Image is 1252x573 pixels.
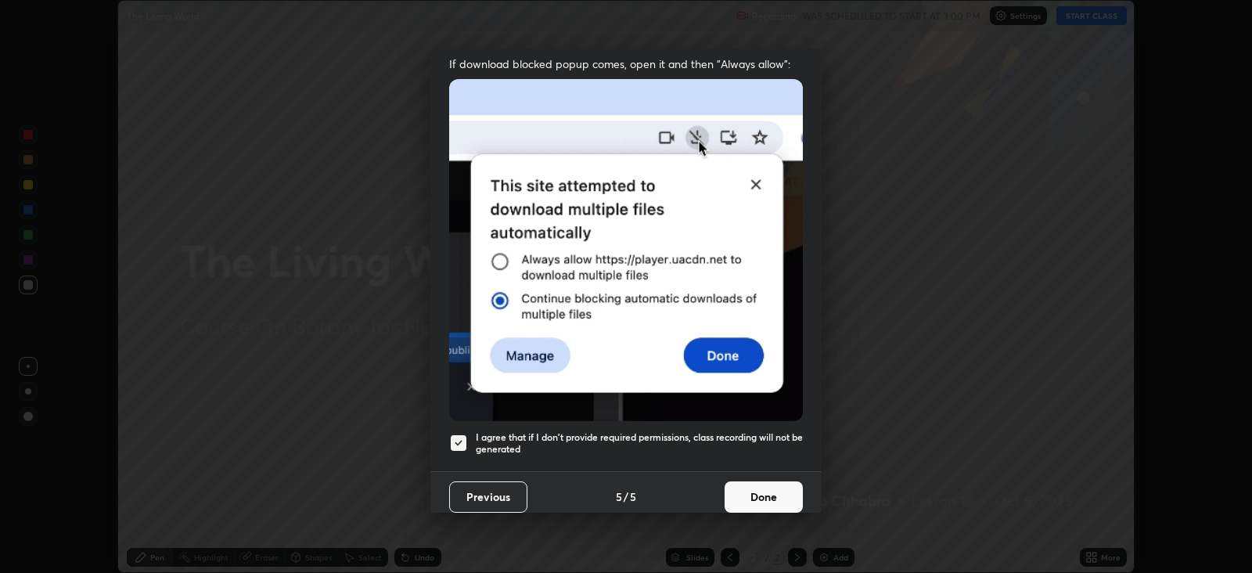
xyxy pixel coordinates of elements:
span: If download blocked popup comes, open it and then "Always allow": [449,56,803,71]
button: Previous [449,481,527,513]
button: Done [725,481,803,513]
img: downloads-permission-blocked.gif [449,79,803,421]
h4: / [624,488,628,505]
h4: 5 [630,488,636,505]
h4: 5 [616,488,622,505]
h5: I agree that if I don't provide required permissions, class recording will not be generated [476,431,803,456]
